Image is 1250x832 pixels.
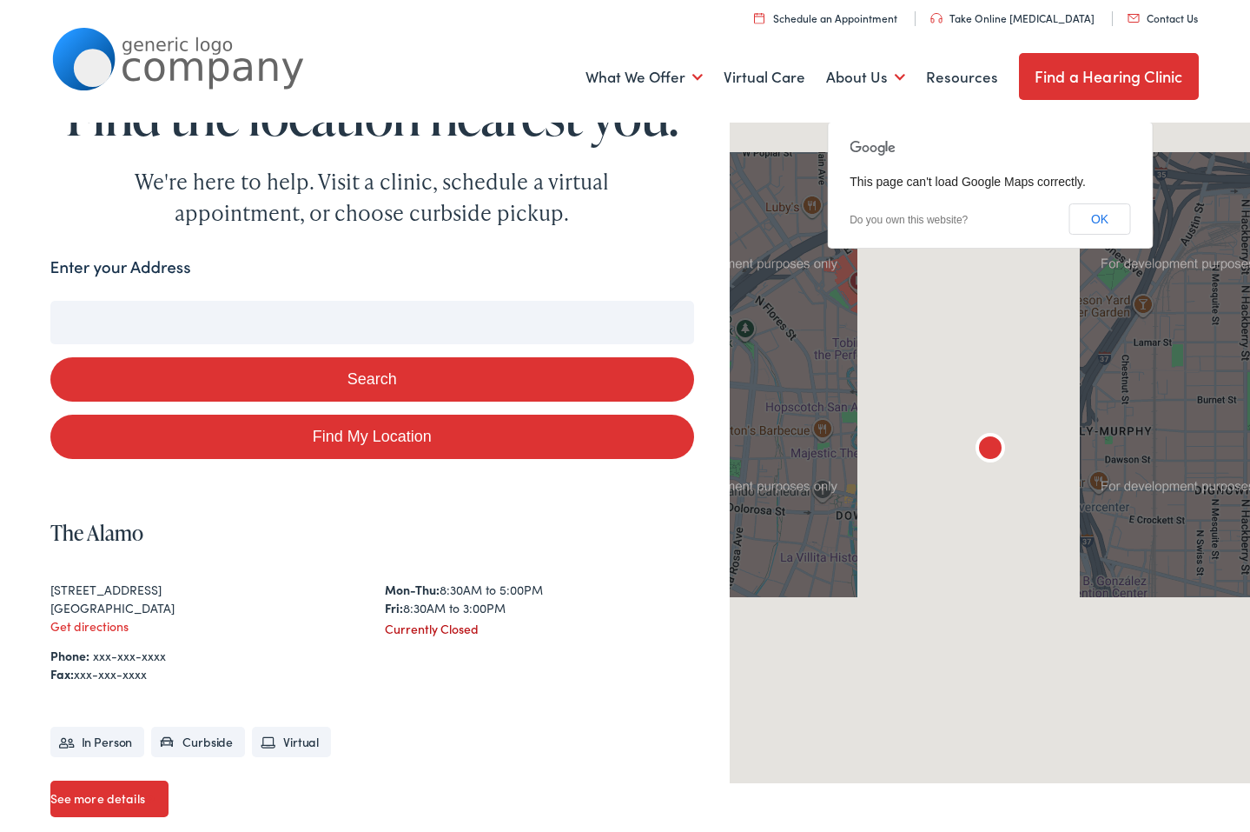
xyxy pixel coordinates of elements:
a: Do you own this website? [850,214,968,226]
a: Virtual Care [724,45,805,110]
strong: Fax: [50,665,74,682]
a: Resources [926,45,998,110]
a: The Alamo [50,518,143,547]
a: Find My Location [50,415,694,459]
li: Curbside [151,727,245,757]
a: Find a Hearing Clinic [1019,53,1199,100]
a: About Us [826,45,905,110]
div: The Alamo [969,429,1011,471]
div: [GEOGRAPHIC_DATA] [50,599,360,617]
a: Take Online [MEDICAL_DATA] [930,10,1095,25]
strong: Fri: [385,599,403,616]
div: 8:30AM to 5:00PM 8:30AM to 3:00PM [385,581,694,617]
strong: Mon-Thu: [385,581,440,598]
div: Currently Closed [385,620,694,638]
a: xxx-xxx-xxxx [93,647,166,664]
a: Get directions [50,617,129,635]
li: Virtual [252,727,331,757]
h1: Find the location nearest you. [50,87,694,144]
div: [STREET_ADDRESS] [50,581,360,599]
button: Search [50,357,694,402]
a: See more details [50,781,169,817]
button: OK [1069,203,1130,235]
img: utility icon [930,13,942,23]
div: xxx-xxx-xxxx [50,665,694,683]
input: Enter your address or zip code [50,301,694,344]
img: utility icon [754,12,764,23]
span: This page can't load Google Maps correctly. [850,175,1086,189]
img: utility icon [1128,14,1140,23]
a: Contact Us [1128,10,1198,25]
a: Schedule an Appointment [754,10,897,25]
label: Enter your Address [50,255,191,280]
strong: Phone: [50,647,89,664]
a: What We Offer [585,45,703,110]
li: In Person [50,727,145,757]
div: We're here to help. Visit a clinic, schedule a virtual appointment, or choose curbside pickup. [94,166,650,229]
